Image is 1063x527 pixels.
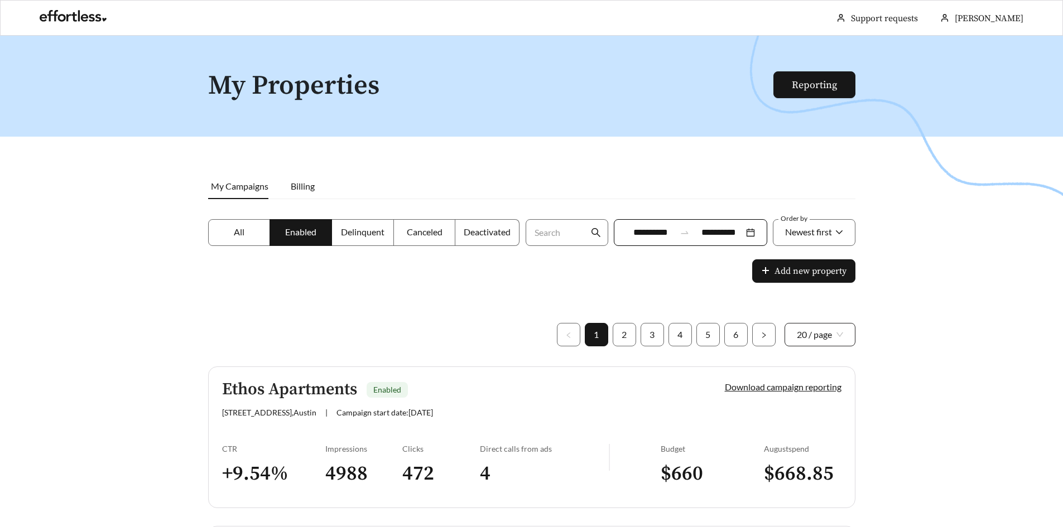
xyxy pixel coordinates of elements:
span: Add new property [775,264,846,278]
span: right [761,332,767,339]
li: 2 [613,323,636,346]
span: Deactivated [464,226,511,237]
span: Delinquent [341,226,384,237]
span: Campaign start date: [DATE] [336,408,433,417]
li: Previous Page [557,323,580,346]
div: Page Size [785,323,855,346]
span: Newest first [785,226,832,237]
span: Canceled [407,226,442,237]
a: 1 [585,323,608,346]
div: Clicks [402,444,480,453]
span: left [565,332,572,339]
span: [STREET_ADDRESS] , Austin [222,408,316,417]
a: 4 [669,323,691,346]
a: 5 [697,323,719,346]
a: 6 [725,323,747,346]
span: 20 / page [797,323,843,346]
h3: $ 660 [661,461,764,486]
h1: My Properties [208,71,775,101]
li: 4 [668,323,692,346]
a: Download campaign reporting [725,381,841,392]
li: 3 [641,323,664,346]
span: Billing [291,181,315,191]
h5: Ethos Apartments [222,380,357,399]
a: 3 [641,323,663,346]
div: August spend [764,444,841,453]
a: Support requests [851,13,918,24]
a: Ethos ApartmentsEnabled[STREET_ADDRESS],Austin|Campaign start date:[DATE]Download campaign report... [208,366,855,508]
span: All [234,226,244,237]
span: to [680,228,690,238]
button: plusAdd new property [752,259,855,283]
h3: 472 [402,461,480,486]
span: search [591,228,601,238]
button: left [557,323,580,346]
img: line [609,444,610,471]
h3: 4988 [325,461,403,486]
div: CTR [222,444,325,453]
h3: 4 [480,461,609,486]
span: plus [761,266,770,277]
span: | [325,408,328,417]
button: Reporting [773,71,855,98]
button: right [752,323,776,346]
span: swap-right [680,228,690,238]
li: 5 [696,323,720,346]
h3: $ 668.85 [764,461,841,486]
a: Reporting [792,79,837,91]
li: 1 [585,323,608,346]
li: Next Page [752,323,776,346]
div: Direct calls from ads [480,444,609,453]
h3: + 9.54 % [222,461,325,486]
div: Budget [661,444,764,453]
div: Impressions [325,444,403,453]
span: [PERSON_NAME] [955,13,1023,24]
a: 2 [613,323,636,346]
li: 6 [724,323,748,346]
span: Enabled [373,385,401,394]
span: My Campaigns [211,181,268,191]
span: Enabled [285,226,316,237]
